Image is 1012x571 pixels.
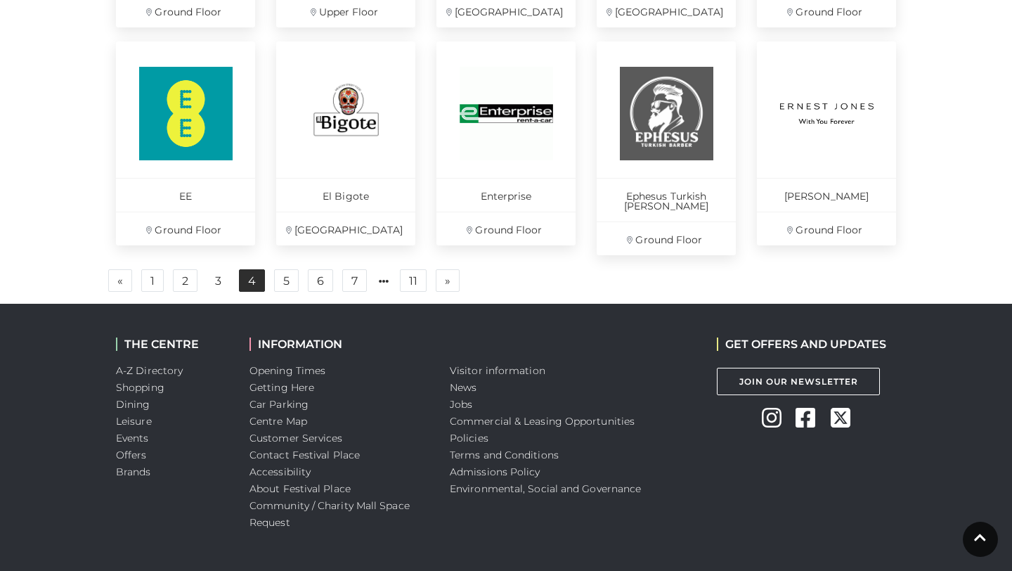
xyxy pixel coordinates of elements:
[450,482,641,495] a: Environmental, Social and Governance
[450,381,476,394] a: News
[116,178,255,212] p: EE
[757,178,896,212] p: [PERSON_NAME]
[249,482,351,495] a: About Festival Place
[249,338,429,351] h2: INFORMATION
[116,364,183,377] a: A-Z Directory
[116,449,147,461] a: Offers
[717,338,886,351] h2: GET OFFERS AND UPDATES
[450,364,545,377] a: Visitor information
[450,432,488,444] a: Policies
[249,432,343,444] a: Customer Services
[757,41,896,245] a: [PERSON_NAME] Ground Floor
[249,499,410,529] a: Community / Charity Mall Space Request
[116,381,164,394] a: Shopping
[450,398,472,411] a: Jobs
[400,269,427,292] a: 11
[445,276,450,285] span: »
[757,212,896,245] p: Ground Floor
[249,381,314,394] a: Getting Here
[116,41,255,245] a: EE Ground Floor
[117,276,123,285] span: «
[597,222,736,255] p: Ground Floor
[116,415,152,428] a: Leisure
[207,270,230,293] a: 3
[450,449,559,461] a: Terms and Conditions
[173,269,197,292] a: 2
[450,466,540,478] a: Admissions Policy
[436,41,576,245] a: Enterprise Ground Floor
[249,466,311,478] a: Accessibility
[717,368,880,395] a: Join Our Newsletter
[308,269,333,292] a: 6
[276,212,415,245] p: [GEOGRAPHIC_DATA]
[597,41,736,255] a: Ephesus Turkish [PERSON_NAME] Ground Floor
[450,415,635,428] a: Commercial & Leasing Opportunities
[249,449,360,461] a: Contact Festival Place
[116,432,149,444] a: Events
[436,269,460,292] a: Next
[116,466,151,478] a: Brands
[249,415,307,428] a: Centre Map
[276,178,415,212] p: El Bigote
[342,269,367,292] a: 7
[108,269,132,292] a: Previous
[141,269,164,292] a: 1
[239,269,265,292] a: 4
[116,398,150,411] a: Dining
[274,269,299,292] a: 5
[249,364,325,377] a: Opening Times
[249,398,309,411] a: Car Parking
[436,178,576,212] p: Enterprise
[116,338,228,351] h2: THE CENTRE
[436,212,576,245] p: Ground Floor
[597,178,736,222] p: Ephesus Turkish [PERSON_NAME]
[116,212,255,245] p: Ground Floor
[276,41,415,245] a: El Bigote [GEOGRAPHIC_DATA]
